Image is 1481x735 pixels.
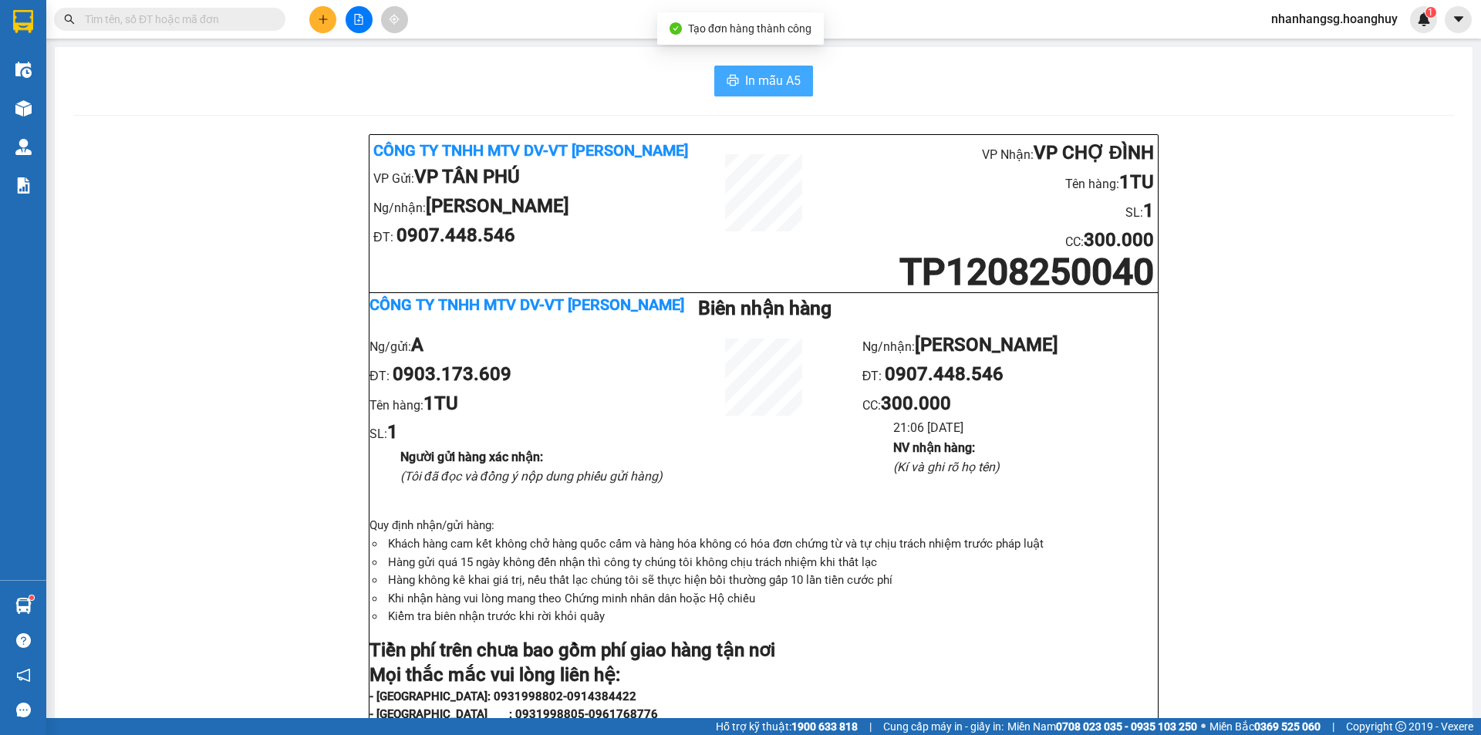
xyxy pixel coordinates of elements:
b: 0907.448.546 [396,224,515,246]
li: Khi nhận hàng vui lòng mang theo Chứng minh nhân dân hoặc Hộ chiếu [385,590,1158,609]
strong: 1900 633 818 [791,720,858,733]
li: Hàng không kê khai giá trị, nếu thất lạc chúng tôi sẽ thực hiện bồi thường gấp 10 lần tiền cước phí [385,571,1158,590]
span: question-circle [16,633,31,648]
b: 0907.448.546 [885,363,1004,385]
li: Ng/gửi: [369,331,665,360]
b: 1TU [1119,171,1154,193]
sup: 1 [29,595,34,600]
b: Công ty TNHH MTV DV-VT [PERSON_NAME] [5,7,121,98]
li: ĐT: [373,221,699,251]
button: plus [309,6,336,33]
li: Hàng gửi quá 15 ngày không đến nhận thì công ty chúng tôi không chịu trách nhiệm khi thất lạc [385,554,1158,572]
b: NV nhận hàng : [893,440,975,455]
b: 0903.173.609 [393,363,511,385]
span: notification [16,668,31,683]
span: Cung cấp máy in - giấy in: [883,718,1004,735]
img: warehouse-icon [15,598,32,614]
b: VP TRÀ BỒNG [205,8,323,29]
button: file-add [346,6,373,33]
b: 300.000 [1084,229,1154,251]
li: VP Gửi: [5,102,111,131]
img: logo-vxr [13,10,33,33]
span: file-add [353,14,364,25]
li: Khách hàng cam kết không chở hàng quốc cấm và hàng hóa không có hóa đơn chứng từ và tự chịu trách... [385,535,1158,554]
span: Miền Bắc [1209,718,1321,735]
span: : [197,100,259,115]
strong: Tiền phí trên chưa bao gồm phí giao hàng tận nơi [369,639,775,661]
button: aim [381,6,408,33]
b: A [411,334,423,356]
img: warehouse-icon [15,62,32,78]
span: Hỗ trợ kỹ thuật: [716,718,858,735]
b: 300.000 [881,393,951,414]
span: printer [727,74,739,89]
span: aim [389,14,400,25]
li: SL: [828,197,1154,226]
b: 50.000 [200,95,259,116]
span: plus [318,14,329,25]
span: ⚪️ [1201,723,1206,730]
strong: - [GEOGRAPHIC_DATA] : 0931998805-0961768776 [369,707,658,721]
span: message [16,703,31,717]
span: 1 [1428,7,1433,18]
li: Tên hàng: [369,389,665,419]
li: ĐT: [862,360,1158,389]
li: VP Nhận: [153,5,260,34]
strong: 0369 525 060 [1254,720,1321,733]
li: SL: [369,418,665,447]
img: warehouse-icon [15,100,32,116]
b: 1 [387,421,398,443]
li: Ng/nhận: [373,192,699,221]
b: VP TÂN PHÚ [414,166,520,187]
span: nhanhangsg.hoanghuy [1259,9,1410,29]
span: copyright [1395,721,1406,732]
b: VP TÂN PHÚ [46,105,151,126]
img: warehouse-icon [15,139,32,155]
button: caret-down [1445,6,1472,33]
span: | [1332,718,1334,735]
i: (Kí và ghi rõ họ tên) [893,460,1000,474]
li: VP Gửi: [373,163,699,192]
li: CC [153,92,260,121]
b: Công ty TNHH MTV DV-VT [PERSON_NAME] [369,295,684,314]
b: VP CHỢ ĐÌNH [1034,142,1154,164]
ul: CC [862,331,1158,477]
li: 21:06 [DATE] [893,418,1158,437]
span: caret-down [1452,12,1466,26]
span: search [64,14,75,25]
li: Ng/nhận: [862,331,1158,360]
b: 1TU [423,393,458,414]
i: (Tôi đã đọc và đồng ý nộp dung phiếu gửi hàng) [400,469,663,484]
b: [PERSON_NAME] [915,334,1058,356]
strong: - [GEOGRAPHIC_DATA]: 0931998802-0914384422 [369,689,636,703]
span: check-circle [670,22,682,35]
b: [PERSON_NAME] [426,195,569,217]
li: ĐT: [369,360,665,389]
li: Tên hàng: [828,168,1154,197]
input: Tìm tên, số ĐT hoặc mã đơn [85,11,267,28]
b: Biên nhận hàng [698,297,832,319]
b: Công ty TNHH MTV DV-VT [PERSON_NAME] [373,141,688,160]
li: SL: [153,62,260,92]
span: Miền Nam [1007,718,1197,735]
button: printerIn mẫu A5 [714,66,813,96]
span: : [1081,234,1154,249]
sup: 1 [1425,7,1436,18]
img: solution-icon [15,177,32,194]
b: Người gửi hàng xác nhận : [400,450,543,464]
strong: Mọi thắc mắc vui lòng liên hệ: [369,664,620,686]
strong: 0708 023 035 - 0935 103 250 [1056,720,1197,733]
span: | [869,718,872,735]
b: 1HOP THUOC [207,37,322,59]
span: : [878,398,951,413]
li: Kiểm tra biên nhận trước khi rời khỏi quầy [385,608,1158,626]
li: VP Nhận: [828,139,1154,168]
li: CC [828,226,1154,255]
img: icon-new-feature [1417,12,1431,26]
li: Tên hàng: [153,34,260,63]
h1: TP1208250040 [828,255,1154,288]
span: Tạo đơn hàng thành công [688,22,811,35]
span: In mẫu A5 [745,71,801,90]
b: 1 [1143,200,1154,221]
